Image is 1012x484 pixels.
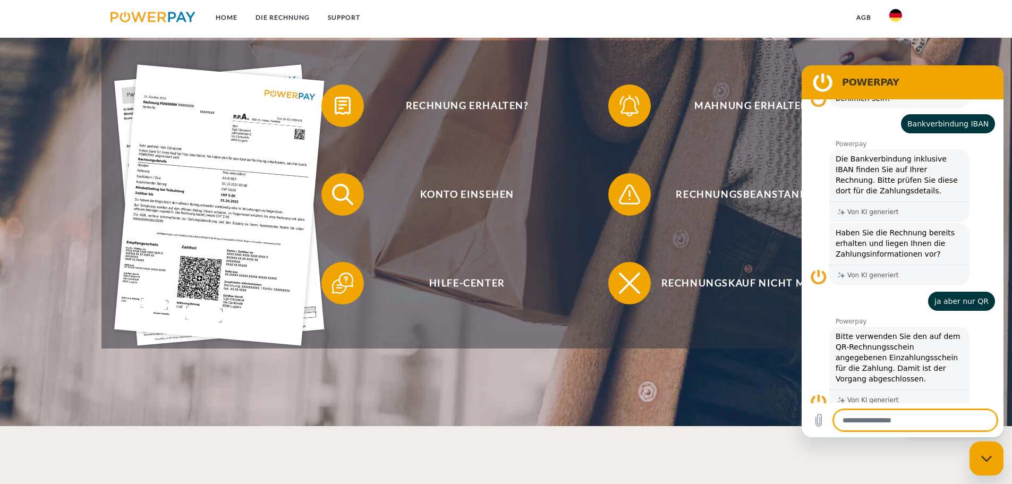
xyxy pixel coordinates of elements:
[110,12,196,22] img: logo-powerpay.svg
[321,262,598,304] button: Hilfe-Center
[889,9,902,22] img: de
[114,65,325,346] img: single_invoice_powerpay_de.jpg
[608,173,885,216] button: Rechnungsbeanstandung
[329,92,356,119] img: qb_bill.svg
[329,181,356,208] img: qb_search.svg
[608,84,885,127] button: Mahnung erhalten?
[847,8,880,27] a: agb
[970,441,1004,475] iframe: Schaltfläche zum Öffnen des Messaging-Fensters; Konversation läuft
[337,173,597,216] span: Konto einsehen
[337,262,597,304] span: Hilfe-Center
[616,92,643,119] img: qb_bell.svg
[321,84,598,127] button: Rechnung erhalten?
[802,65,1004,437] iframe: Messaging-Fenster
[321,173,598,216] button: Konto einsehen
[616,181,643,208] img: qb_warning.svg
[624,262,884,304] span: Rechnungskauf nicht möglich
[616,270,643,296] img: qb_close.svg
[337,84,597,127] span: Rechnung erhalten?
[319,8,369,27] a: SUPPORT
[246,8,319,27] a: DIE RECHNUNG
[624,173,884,216] span: Rechnungsbeanstandung
[329,270,356,296] img: qb_help.svg
[624,84,884,127] span: Mahnung erhalten?
[207,8,246,27] a: Home
[608,262,885,304] button: Rechnungskauf nicht möglich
